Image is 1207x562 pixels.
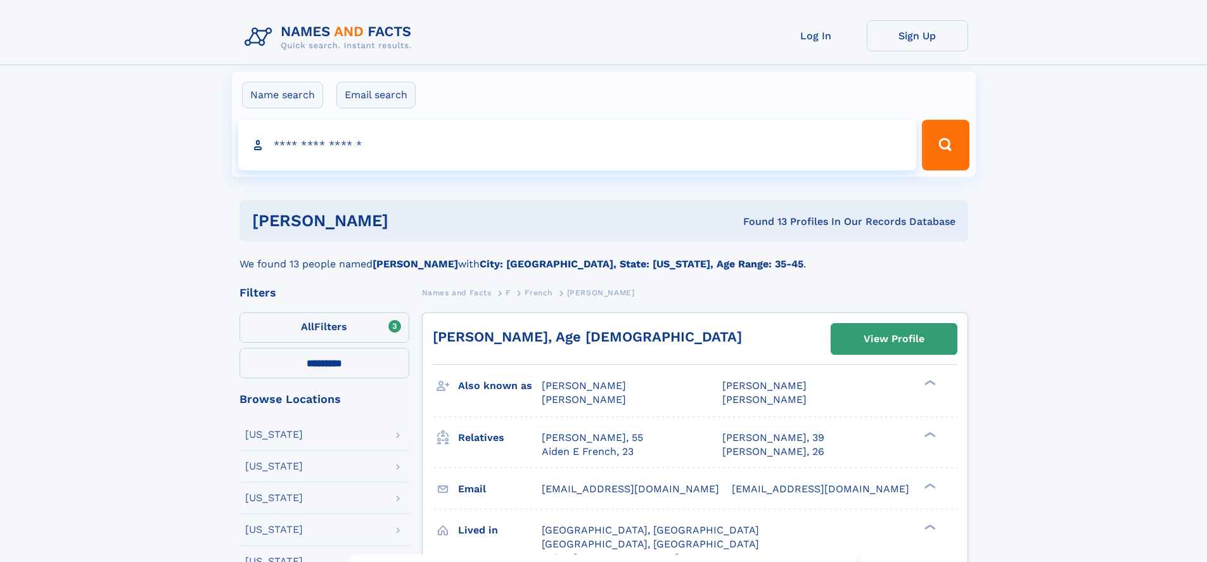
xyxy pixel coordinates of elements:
[239,312,409,343] label: Filters
[245,430,303,440] div: [US_STATE]
[542,445,634,459] a: Aiden E French, 23
[542,538,759,550] span: [GEOGRAPHIC_DATA], [GEOGRAPHIC_DATA]
[238,120,917,170] input: search input
[542,393,626,406] span: [PERSON_NAME]
[722,445,824,459] a: [PERSON_NAME], 26
[542,380,626,392] span: [PERSON_NAME]
[831,324,957,354] a: View Profile
[525,288,552,297] span: French
[301,321,314,333] span: All
[245,493,303,503] div: [US_STATE]
[239,393,409,405] div: Browse Locations
[722,431,824,445] a: [PERSON_NAME], 39
[542,431,643,445] a: [PERSON_NAME], 55
[542,524,759,536] span: [GEOGRAPHIC_DATA], [GEOGRAPHIC_DATA]
[566,215,955,229] div: Found 13 Profiles In Our Records Database
[245,525,303,535] div: [US_STATE]
[239,20,422,54] img: Logo Names and Facts
[458,478,542,500] h3: Email
[722,393,807,406] span: [PERSON_NAME]
[252,213,566,229] h1: [PERSON_NAME]
[336,82,416,108] label: Email search
[921,482,936,490] div: ❯
[765,20,867,51] a: Log In
[567,288,635,297] span: [PERSON_NAME]
[506,288,511,297] span: F
[239,287,409,298] div: Filters
[921,523,936,531] div: ❯
[373,258,458,270] b: [PERSON_NAME]
[922,120,969,170] button: Search Button
[542,483,719,495] span: [EMAIL_ADDRESS][DOMAIN_NAME]
[422,284,492,300] a: Names and Facts
[458,520,542,541] h3: Lived in
[921,379,936,387] div: ❯
[864,324,924,354] div: View Profile
[480,258,803,270] b: City: [GEOGRAPHIC_DATA], State: [US_STATE], Age Range: 35-45
[867,20,968,51] a: Sign Up
[525,284,552,300] a: French
[245,461,303,471] div: [US_STATE]
[458,375,542,397] h3: Also known as
[239,241,968,272] div: We found 13 people named with .
[722,380,807,392] span: [PERSON_NAME]
[506,284,511,300] a: F
[458,427,542,449] h3: Relatives
[242,82,323,108] label: Name search
[732,483,909,495] span: [EMAIL_ADDRESS][DOMAIN_NAME]
[433,329,742,345] a: [PERSON_NAME], Age [DEMOGRAPHIC_DATA]
[921,430,936,438] div: ❯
